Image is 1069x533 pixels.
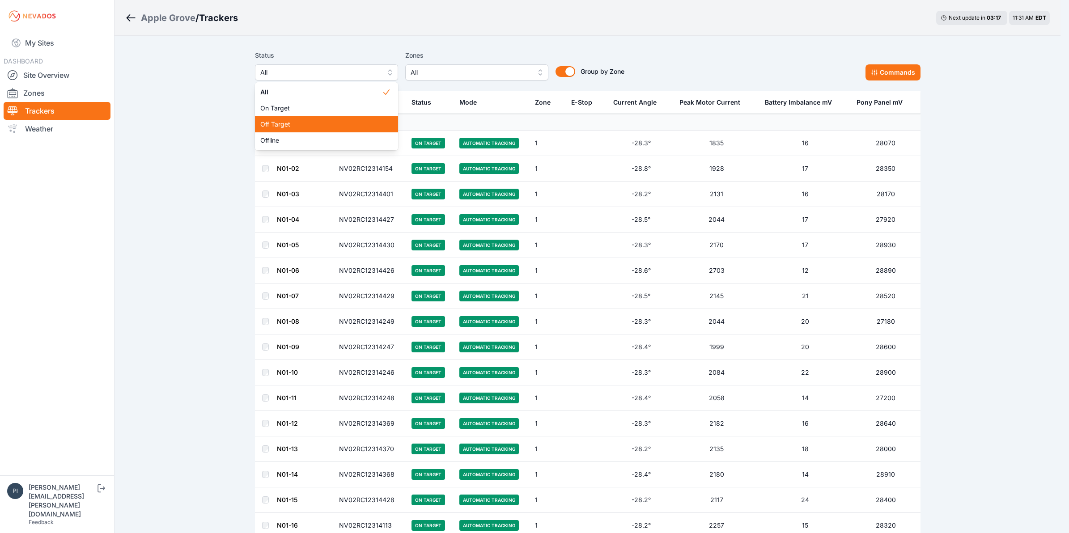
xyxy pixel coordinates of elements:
[255,82,398,150] div: All
[260,88,382,97] span: All
[260,67,380,78] span: All
[260,120,382,129] span: Off Target
[255,64,398,80] button: All
[260,136,382,145] span: Offline
[260,104,382,113] span: On Target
